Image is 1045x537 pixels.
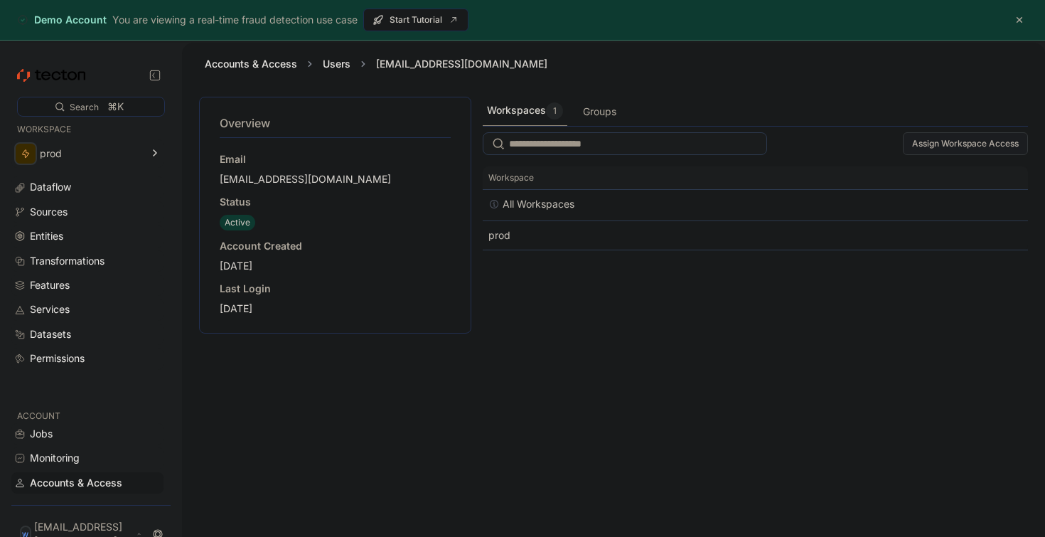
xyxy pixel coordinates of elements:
[30,351,85,366] div: Permissions
[17,409,158,423] p: ACCOUNT
[30,253,104,269] div: Transformations
[30,475,122,491] div: Accounts & Access
[220,239,451,253] div: Account Created
[220,172,451,186] div: [EMAIL_ADDRESS][DOMAIN_NAME]
[11,299,164,320] a: Services
[903,132,1028,155] button: Assign Workspace Access
[583,104,616,119] div: Groups
[107,99,124,115] div: ⌘K
[220,195,451,209] div: Status
[11,472,164,494] a: Accounts & Access
[11,201,164,223] a: Sources
[912,133,1019,154] span: Assign Workspace Access
[17,13,107,27] div: Demo Account
[11,324,164,345] a: Datasets
[11,275,164,296] a: Features
[323,58,350,70] a: Users
[205,58,297,70] a: Accounts & Access
[30,326,71,342] div: Datasets
[363,9,468,31] button: Start Tutorial
[30,204,68,220] div: Sources
[30,302,70,317] div: Services
[488,172,534,184] span: Workspace
[11,423,164,445] a: Jobs
[373,9,459,31] span: Start Tutorial
[220,302,451,316] div: [DATE]
[70,100,99,114] div: Search
[30,450,80,466] div: Monitoring
[30,426,53,442] div: Jobs
[503,196,574,213] div: All Workspaces
[11,250,164,272] a: Transformations
[220,282,451,296] div: Last Login
[370,57,553,71] div: [EMAIL_ADDRESS][DOMAIN_NAME]
[17,122,158,137] p: WORKSPACE
[487,102,563,119] div: Workspaces
[30,179,71,195] div: Dataflow
[220,259,451,273] div: [DATE]
[220,152,451,166] div: Email
[11,447,164,469] a: Monitoring
[30,277,70,293] div: Features
[40,149,141,159] div: prod
[220,115,451,132] h4: Overview
[11,176,164,198] a: Dataflow
[11,225,164,247] a: Entities
[112,12,358,28] div: You are viewing a real-time fraud detection use case
[11,348,164,369] a: Permissions
[553,104,557,118] p: 1
[17,97,165,117] div: Search⌘K
[30,228,63,244] div: Entities
[225,217,250,228] span: Active
[483,221,1028,250] div: prod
